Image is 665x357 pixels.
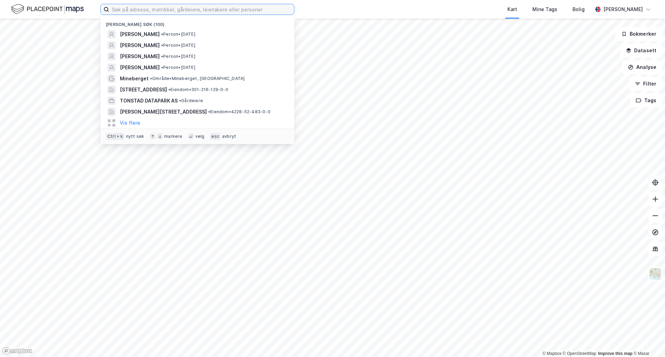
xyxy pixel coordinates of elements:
[161,32,195,37] span: Person • [DATE]
[126,134,144,139] div: nytt søk
[168,87,170,92] span: •
[106,133,125,140] div: Ctrl + k
[120,119,140,127] button: Vis flere
[168,87,228,92] span: Eiendom • 301-216-129-0-0
[615,27,662,41] button: Bokmerker
[573,5,585,14] div: Bolig
[222,134,236,139] div: avbryt
[120,74,149,83] span: Mineberget
[208,109,210,114] span: •
[179,98,203,104] span: Gårdeiere
[164,134,182,139] div: markere
[507,5,517,14] div: Kart
[120,52,160,61] span: [PERSON_NAME]
[161,65,195,70] span: Person • [DATE]
[630,93,662,107] button: Tags
[2,347,33,355] a: Mapbox homepage
[120,41,160,50] span: [PERSON_NAME]
[630,324,665,357] iframe: Chat Widget
[630,324,665,357] div: Kontrollprogram for chat
[563,351,596,356] a: OpenStreetMap
[629,77,662,91] button: Filter
[120,108,207,116] span: [PERSON_NAME][STREET_ADDRESS]
[210,133,221,140] div: esc
[622,60,662,74] button: Analyse
[120,63,160,72] span: [PERSON_NAME]
[532,5,557,14] div: Mine Tags
[161,43,195,48] span: Person • [DATE]
[109,4,294,15] input: Søk på adresse, matrikkel, gårdeiere, leietakere eller personer
[161,54,163,59] span: •
[120,86,167,94] span: [STREET_ADDRESS]
[100,16,294,29] div: [PERSON_NAME] søk (100)
[542,351,561,356] a: Mapbox
[150,76,245,81] span: Område • Mineberget, [GEOGRAPHIC_DATA]
[161,43,163,48] span: •
[603,5,643,14] div: [PERSON_NAME]
[150,76,152,81] span: •
[161,54,195,59] span: Person • [DATE]
[620,44,662,57] button: Datasett
[161,65,163,70] span: •
[179,98,181,103] span: •
[120,97,178,105] span: TONSTAD DATAPARK AS
[120,30,160,38] span: [PERSON_NAME]
[649,267,662,280] img: Z
[208,109,271,115] span: Eiendom • 4228-52-483-0-0
[598,351,632,356] a: Improve this map
[11,3,84,15] img: logo.f888ab2527a4732fd821a326f86c7f29.svg
[195,134,205,139] div: velg
[161,32,163,37] span: •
